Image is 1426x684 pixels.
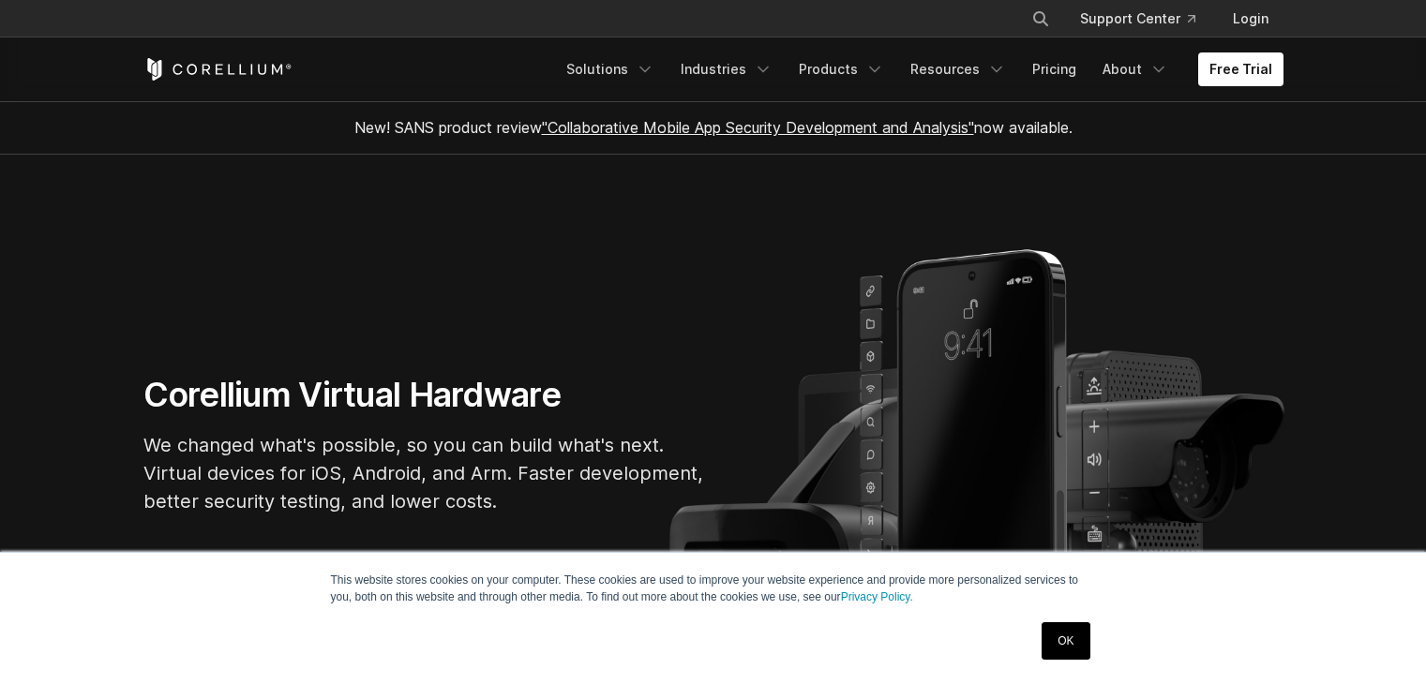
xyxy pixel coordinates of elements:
[143,374,706,416] h1: Corellium Virtual Hardware
[1065,2,1210,36] a: Support Center
[1042,622,1089,660] a: OK
[1009,2,1283,36] div: Navigation Menu
[555,52,666,86] a: Solutions
[542,118,974,137] a: "Collaborative Mobile App Security Development and Analysis"
[669,52,784,86] a: Industries
[331,572,1096,605] p: This website stores cookies on your computer. These cookies are used to improve your website expe...
[841,590,913,603] a: Privacy Policy.
[555,52,1283,86] div: Navigation Menu
[1091,52,1179,86] a: About
[1021,52,1088,86] a: Pricing
[143,431,706,515] p: We changed what's possible, so you can build what's next. Virtual devices for iOS, Android, and A...
[788,52,895,86] a: Products
[899,52,1017,86] a: Resources
[1198,52,1283,86] a: Free Trial
[143,58,293,81] a: Corellium Home
[1024,2,1058,36] button: Search
[1218,2,1283,36] a: Login
[354,118,1073,137] span: New! SANS product review now available.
